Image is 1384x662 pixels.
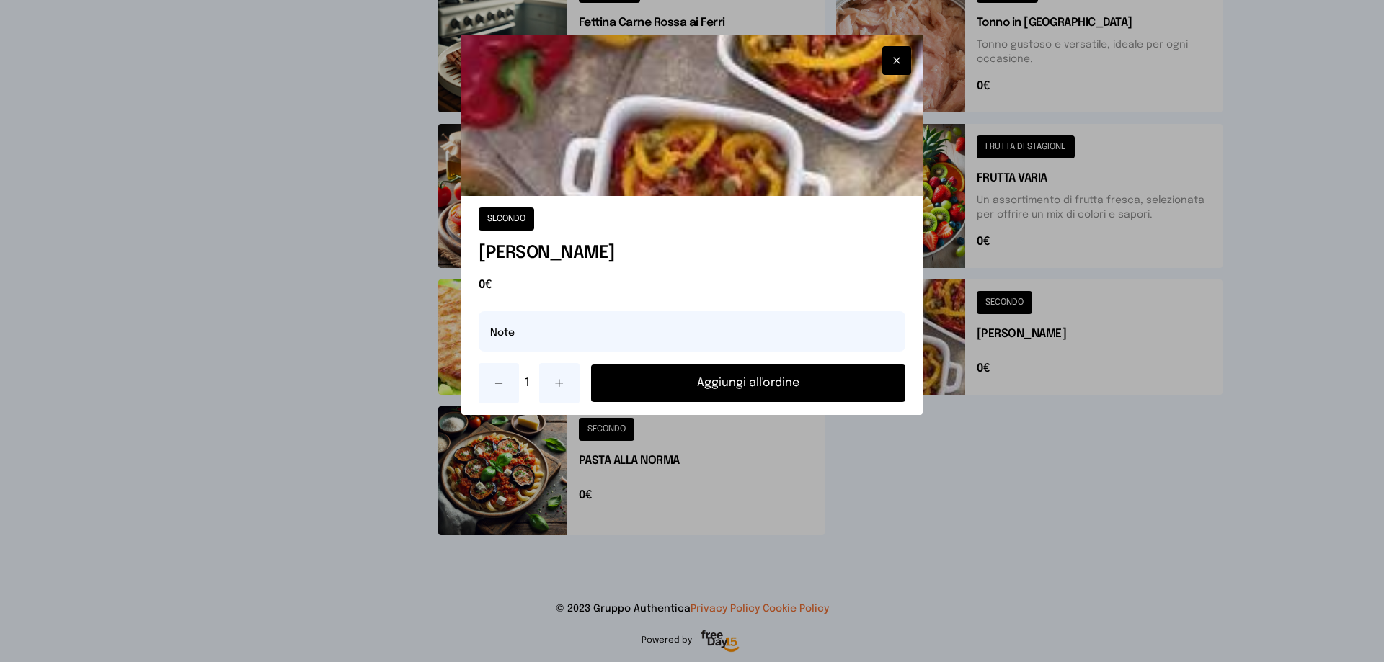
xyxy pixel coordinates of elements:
[479,242,905,265] h1: [PERSON_NAME]
[591,364,905,402] button: Aggiungi all'ordine
[525,375,533,392] span: 1
[479,207,534,231] button: SECONDO
[479,277,905,294] span: 0€
[461,35,923,196] img: Peperoni gratinati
